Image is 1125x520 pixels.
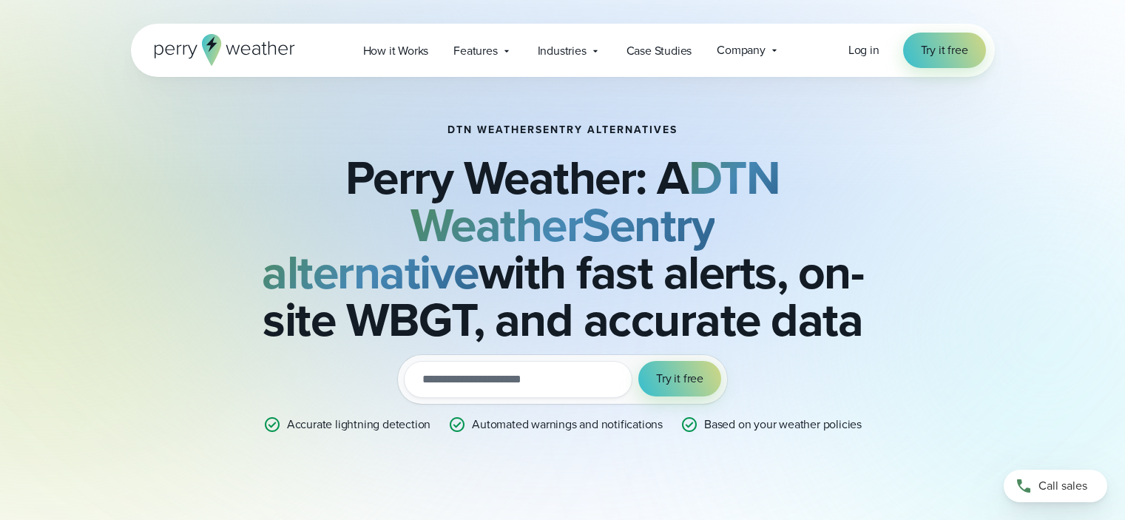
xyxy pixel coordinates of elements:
span: How it Works [363,42,429,60]
span: Company [717,41,766,59]
span: Industries [538,42,587,60]
a: Try it free [903,33,986,68]
span: Try it free [656,370,703,388]
span: Log in [848,41,879,58]
a: Log in [848,41,879,59]
a: How it Works [351,36,442,66]
p: Based on your weather policies [704,416,862,433]
p: Accurate lightning detection [287,416,430,433]
a: Call sales [1004,470,1107,502]
span: Features [453,42,497,60]
h1: DTN WeatherSentry Alternatives [447,124,678,136]
span: Try it free [921,41,968,59]
h2: Perry Weather: A with fast alerts, on-site WBGT, and accurate data [205,154,921,343]
span: Call sales [1038,477,1087,495]
span: Case Studies [626,42,692,60]
p: Automated warnings and notifications [472,416,663,433]
a: Case Studies [614,36,705,66]
button: Try it free [638,361,721,396]
strong: DTN WeatherSentry alternative [262,143,780,307]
